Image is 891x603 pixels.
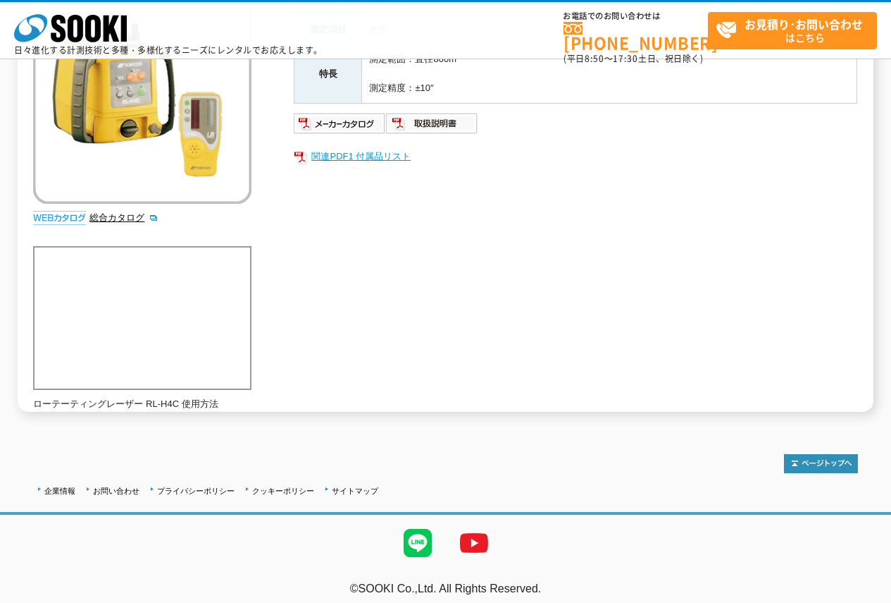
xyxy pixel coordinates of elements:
span: はこちら [716,13,876,48]
img: webカタログ [33,211,86,225]
a: 総合カタログ [89,212,158,223]
a: サイトマップ [332,487,378,495]
img: トップページへ [784,454,858,473]
a: クッキーポリシー [252,487,314,495]
img: YouTube [446,515,502,571]
p: 日々進化する計測技術と多種・多様化するニーズにレンタルでお応えします。 [14,46,323,54]
span: お電話でのお問い合わせは [563,12,708,20]
td: 測定範囲：直径800m 測定精度：±10″ [362,44,857,103]
span: (平日 ～ 土日、祝日除く) [563,52,703,65]
a: メーカーカタログ [294,121,386,132]
strong: お見積り･お問い合わせ [744,16,863,32]
p: ローテーティングレーザー RL-H4C 使用方法 [33,397,251,412]
a: 関連PDF1 付属品リスト [294,147,857,166]
th: 特長 [294,44,362,103]
a: 取扱説明書 [386,121,478,132]
span: 17:30 [613,52,638,65]
a: プライバシーポリシー [157,487,235,495]
a: お問い合わせ [93,487,139,495]
img: LINE [390,515,446,571]
img: 取扱説明書 [386,112,478,135]
a: お見積り･お問い合わせはこちら [708,12,877,49]
a: [PHONE_NUMBER] [563,22,708,51]
img: メーカーカタログ [294,112,386,135]
a: 企業情報 [44,487,75,495]
span: 8:50 [585,52,604,65]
